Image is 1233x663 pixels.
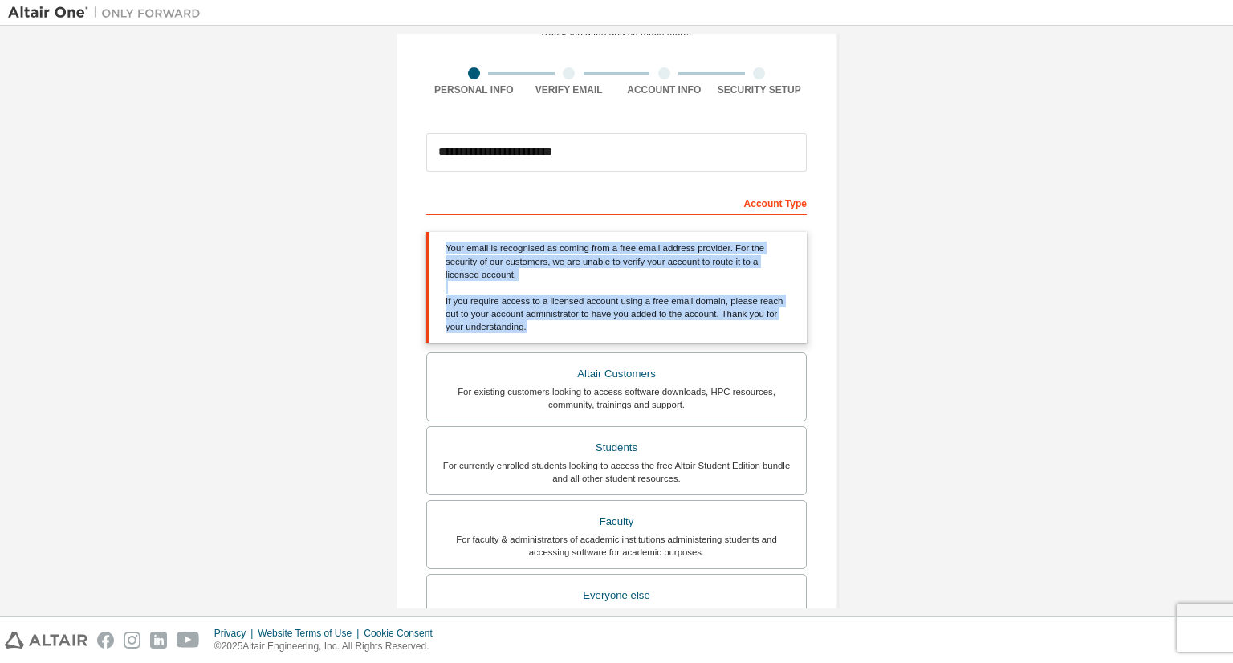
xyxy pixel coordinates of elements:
div: For faculty & administrators of academic institutions administering students and accessing softwa... [437,533,796,559]
div: Everyone else [437,584,796,607]
img: youtube.svg [177,632,200,649]
div: Website Terms of Use [258,627,364,640]
img: linkedin.svg [150,632,167,649]
img: facebook.svg [97,632,114,649]
div: Verify Email [522,83,617,96]
div: Personal Info [426,83,522,96]
div: Security Setup [712,83,808,96]
div: Privacy [214,627,258,640]
div: For existing customers looking to access software downloads, HPC resources, community, trainings ... [437,385,796,411]
div: For currently enrolled students looking to access the free Altair Student Edition bundle and all ... [437,459,796,485]
img: altair_logo.svg [5,632,87,649]
div: Cookie Consent [364,627,442,640]
div: Altair Customers [437,363,796,385]
p: © 2025 Altair Engineering, Inc. All Rights Reserved. [214,640,442,653]
div: For individuals, businesses and everyone else looking to try Altair software and explore our prod... [437,606,796,632]
div: Faculty [437,510,796,533]
img: Altair One [8,5,209,21]
img: instagram.svg [124,632,140,649]
div: Students [437,437,796,459]
div: Account Type [426,189,807,215]
div: Your email is recognised as coming from a free email address provider. For the security of our cu... [426,232,807,343]
div: Account Info [616,83,712,96]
